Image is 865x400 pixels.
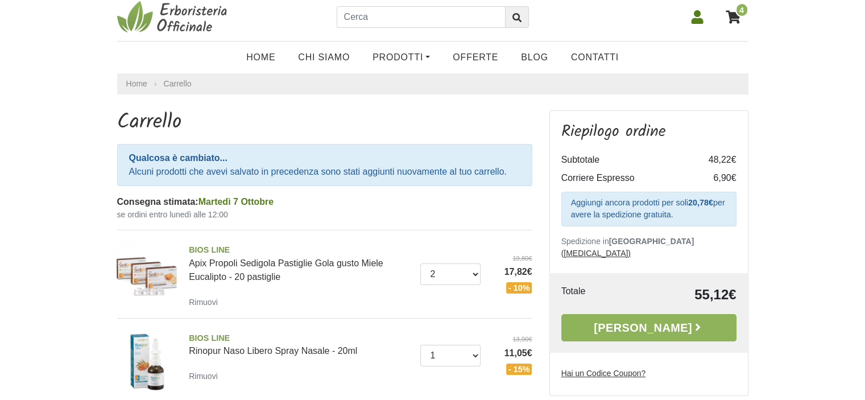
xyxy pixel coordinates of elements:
small: Rimuovi [189,298,218,307]
td: Subtotale [561,151,691,169]
a: OFFERTE [441,46,510,69]
p: Spedizione in [561,236,736,259]
strong: Qualcosa è cambiato... [129,153,227,163]
a: Rimuovi [189,295,222,309]
td: Corriere Espresso [561,169,691,187]
span: 4 [735,3,748,17]
a: Chi Siamo [287,46,361,69]
del: 19,80€ [489,254,532,263]
a: Home [235,46,287,69]
b: [GEOGRAPHIC_DATA] [609,237,694,246]
small: se ordini entro lunedì alle 12:00 [117,209,532,221]
strong: 20,78€ [688,198,713,207]
nav: breadcrumb [117,73,748,94]
h1: Carrello [117,110,532,135]
label: Hai un Codice Coupon? [561,368,646,380]
td: Totale [561,284,626,305]
span: - 15% [506,364,532,375]
td: 55,12€ [626,284,736,305]
h3: Riepilogo ordine [561,122,736,142]
img: Rinopur Naso Libero Spray Nasale - 20ml [113,328,181,395]
span: 17,82€ [489,265,532,279]
a: Rimuovi [189,369,222,383]
span: Martedì 7 Ottobre [198,197,274,207]
div: Alcuni prodotti che avevi salvato in precedenza sono stati aggiunti nuovamente al tuo carrello. [117,144,532,186]
div: Consegna stimata: [117,195,532,209]
a: BIOS LINEApix Propoli Sedigola Pastiglie Gola gusto Miele Eucalipto - 20 pastiglie [189,244,412,282]
a: Carrello [164,79,192,88]
a: Contatti [560,46,630,69]
span: BIOS LINE [189,332,412,345]
td: 6,90€ [691,169,736,187]
span: 11,05€ [489,347,532,360]
a: ([MEDICAL_DATA]) [561,249,631,258]
a: Home [126,78,147,90]
a: Prodotti [361,46,441,69]
span: BIOS LINE [189,244,412,257]
del: 13,00€ [489,335,532,344]
u: Hai un Codice Coupon? [561,369,646,378]
img: Apix Propoli Sedigola Pastiglie Gola gusto Miele Eucalipto - 20 pastiglie [113,240,181,307]
td: 48,22€ [691,151,736,169]
a: 4 [720,3,748,31]
a: [PERSON_NAME] [561,314,736,341]
input: Cerca [337,6,506,28]
a: BIOS LINERinopur Naso Libero Spray Nasale - 20ml [189,332,412,356]
span: - 10% [506,282,532,294]
a: Blog [510,46,560,69]
div: Aggiungi ancora prodotti per soli per avere la spedizione gratuita. [561,192,736,226]
small: Rimuovi [189,372,218,381]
